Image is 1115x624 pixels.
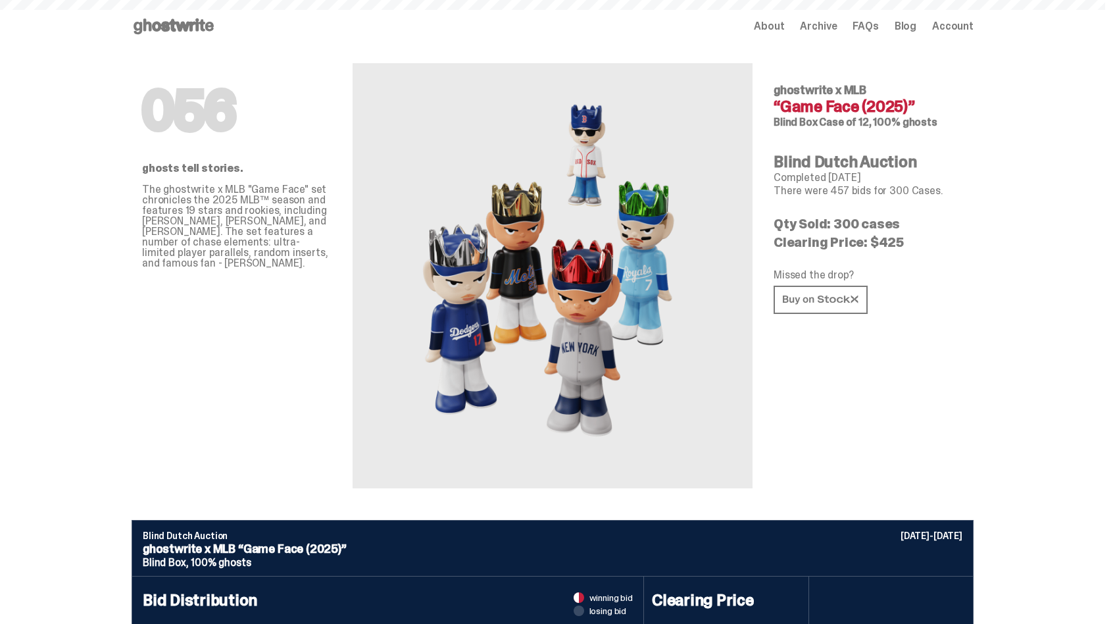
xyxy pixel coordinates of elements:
span: ghostwrite x MLB [774,82,866,98]
p: ghosts tell stories. [142,163,332,174]
a: Account [932,21,974,32]
a: About [754,21,784,32]
span: Blind Box [774,115,818,129]
span: losing bid [589,606,627,615]
h4: Blind Dutch Auction [774,154,963,170]
p: Completed [DATE] [774,172,963,183]
h4: “Game Face (2025)” [774,99,963,115]
p: Clearing Price: $425 [774,236,963,249]
p: Blind Dutch Auction [143,531,962,540]
h4: Clearing Price [652,592,801,608]
p: Missed the drop? [774,270,963,280]
span: winning bid [589,593,633,602]
p: Qty Sold: 300 cases [774,217,963,230]
p: The ghostwrite x MLB "Game Face" set chronicles the 2025 MLB™ season and features 19 stars and ro... [142,184,332,269]
a: Blog [895,21,916,32]
span: 100% ghosts [191,556,251,569]
h1: 056 [142,84,332,137]
a: FAQs [853,21,878,32]
p: [DATE]-[DATE] [901,531,962,540]
img: MLB&ldquo;Game Face (2025)&rdquo; [408,95,697,457]
span: Case of 12, 100% ghosts [819,115,937,129]
p: There were 457 bids for 300 Cases. [774,186,963,196]
span: Blind Box, [143,556,188,569]
a: Archive [800,21,837,32]
p: ghostwrite x MLB “Game Face (2025)” [143,543,962,555]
